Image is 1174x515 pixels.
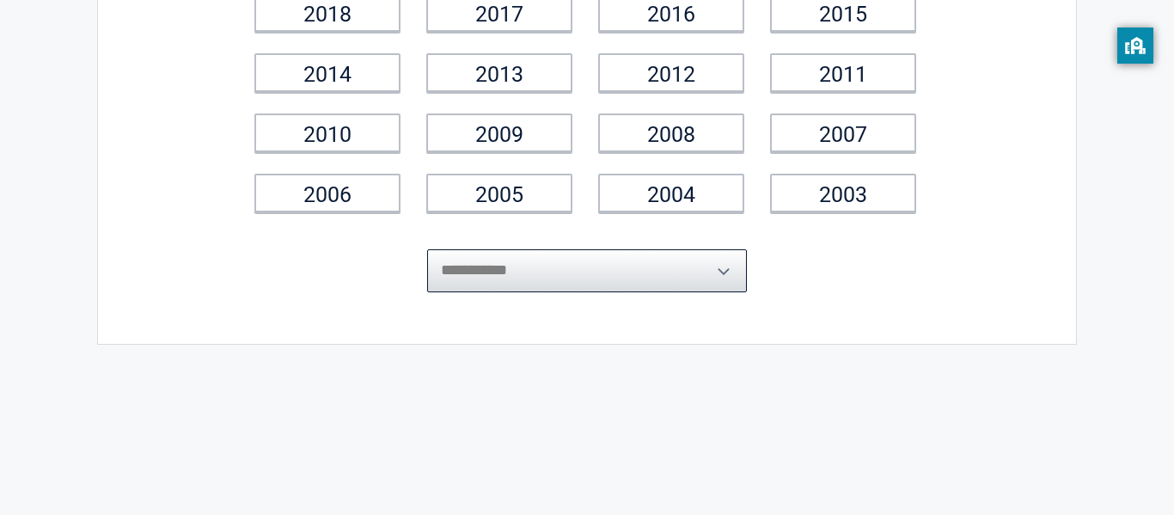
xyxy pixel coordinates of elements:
a: 2005 [426,174,572,212]
a: 2011 [770,53,916,92]
a: 2013 [426,53,572,92]
a: 2006 [254,174,401,212]
a: 2014 [254,53,401,92]
button: privacy banner [1117,28,1153,64]
a: 2008 [598,113,744,152]
a: 2003 [770,174,916,212]
a: 2007 [770,113,916,152]
a: 2012 [598,53,744,92]
a: 2010 [254,113,401,152]
a: 2004 [598,174,744,212]
a: 2009 [426,113,572,152]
